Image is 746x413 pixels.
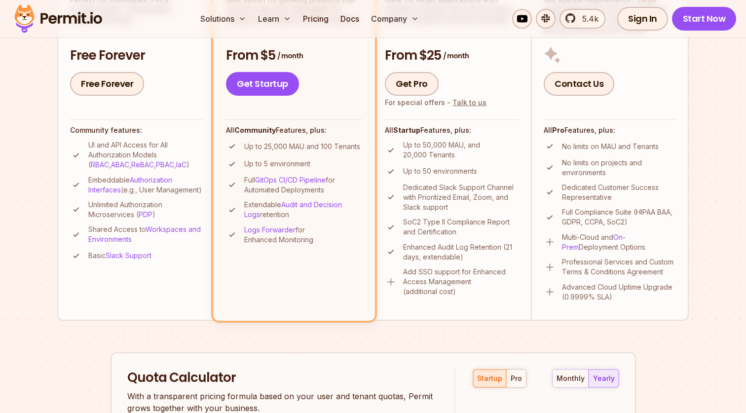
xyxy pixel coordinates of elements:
p: Enhanced Audit Log Retention (21 days, extendable) [403,242,519,262]
strong: Community [234,126,276,134]
a: On-Prem [562,233,626,251]
a: Sign In [617,7,668,31]
a: Contact Us [544,72,614,96]
button: Learn [254,9,295,29]
a: PBAC [156,160,174,169]
h4: All Features, plus: [544,125,676,135]
a: Get Pro [385,72,439,96]
div: For special offers - [385,98,486,108]
h4: All Features, plus: [385,125,519,135]
a: Docs [336,9,363,29]
img: Permit logo [10,2,107,36]
p: Embeddable (e.g., User Management) [88,175,203,195]
p: Extendable retention [244,200,362,220]
a: RBAC [91,160,109,169]
a: PDP [139,210,152,219]
a: GitOps CI/CD Pipeline [255,176,326,184]
p: Multi-Cloud and Deployment Options [562,232,676,252]
h4: All Features, plus: [226,125,362,135]
span: 5.4k [576,13,598,25]
p: Up to 25,000 MAU and 100 Tenants [244,142,360,151]
a: IaC [176,160,186,169]
p: Up to 50 environments [403,166,477,176]
p: No limits on projects and environments [562,158,676,178]
p: Up to 50,000 MAU, and 20,000 Tenants [403,140,519,160]
p: Advanced Cloud Uptime Upgrade (0.9999% SLA) [562,282,676,302]
button: Solutions [196,9,250,29]
a: 5.4k [559,9,605,29]
p: Full for Automated Deployments [244,175,362,195]
a: Logs Forwarder [244,225,296,234]
h3: Free Forever [70,47,203,65]
h4: Community features: [70,125,203,135]
a: Audit and Decision Logs [244,200,342,219]
p: UI and API Access for All Authorization Models ( , , , , ) [88,140,203,170]
strong: Startup [393,126,420,134]
p: No limits on MAU and Tenants [562,142,659,151]
a: Free Forever [70,72,144,96]
h3: From $5 [226,47,362,65]
span: / month [443,51,469,61]
span: / month [277,51,303,61]
p: Unlimited Authorization Microservices ( ) [88,200,203,220]
a: Talk to us [452,98,486,107]
button: Company [367,9,423,29]
p: Dedicated Customer Success Representative [562,183,676,202]
p: for Enhanced Monitoring [244,225,362,245]
h2: Quota Calculator [127,369,437,387]
p: Shared Access to [88,225,203,244]
a: Pricing [299,9,333,29]
p: Up to 5 environment [244,159,310,169]
p: Add SSO support for Enhanced Access Management (additional cost) [403,267,519,297]
strong: Pro [552,126,564,134]
div: pro [511,374,522,383]
a: ReBAC [131,160,154,169]
p: Basic [88,251,151,261]
a: Slack Support [106,251,151,260]
a: Get Startup [226,72,299,96]
a: Start Now [672,7,737,31]
a: ABAC [111,160,129,169]
div: monthly [557,374,585,383]
h3: From $25 [385,47,519,65]
a: Authorization Interfaces [88,176,172,194]
p: Full Compliance Suite (HIPAA BAA, GDPR, CCPA, SoC2) [562,207,676,227]
p: SoC2 Type II Compliance Report and Certification [403,217,519,237]
p: Dedicated Slack Support Channel with Prioritized Email, Zoom, and Slack support [403,183,519,212]
p: Professional Services and Custom Terms & Conditions Agreement [562,257,676,277]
